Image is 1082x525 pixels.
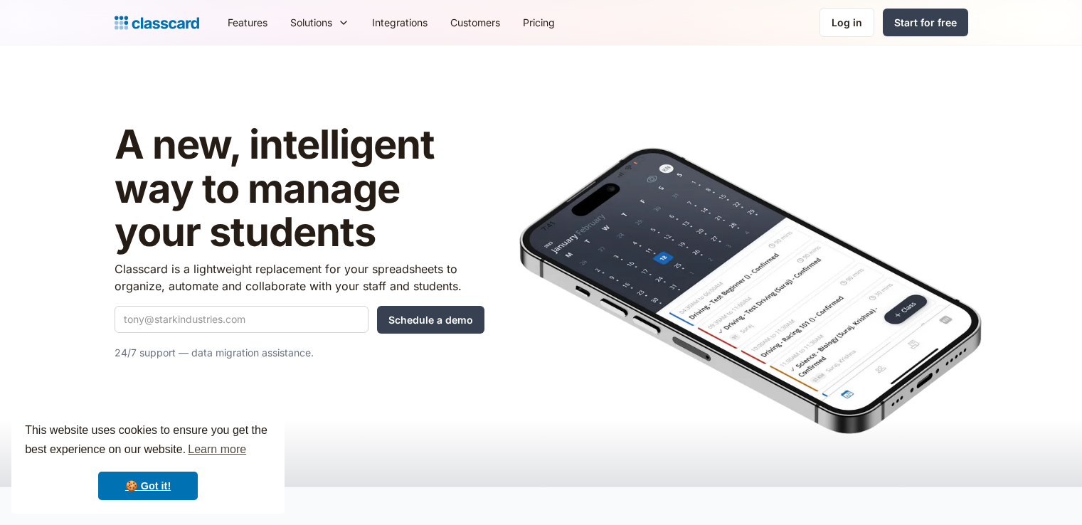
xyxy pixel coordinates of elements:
a: Integrations [361,6,439,38]
span: This website uses cookies to ensure you get the best experience on our website. [25,422,271,460]
a: Log in [820,8,874,37]
div: Start for free [894,15,957,30]
form: Quick Demo Form [115,306,484,334]
p: 24/7 support — data migration assistance. [115,344,484,361]
a: Pricing [511,6,566,38]
input: Schedule a demo [377,306,484,334]
input: tony@starkindustries.com [115,306,368,333]
a: learn more about cookies [186,439,248,460]
a: Start for free [883,9,968,36]
div: Solutions [279,6,361,38]
a: dismiss cookie message [98,472,198,500]
a: Customers [439,6,511,38]
p: Classcard is a lightweight replacement for your spreadsheets to organize, automate and collaborat... [115,260,484,295]
a: Logo [115,13,199,33]
a: Features [216,6,279,38]
div: Solutions [290,15,332,30]
h1: A new, intelligent way to manage your students [115,123,484,255]
div: cookieconsent [11,408,285,514]
div: Log in [832,15,862,30]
